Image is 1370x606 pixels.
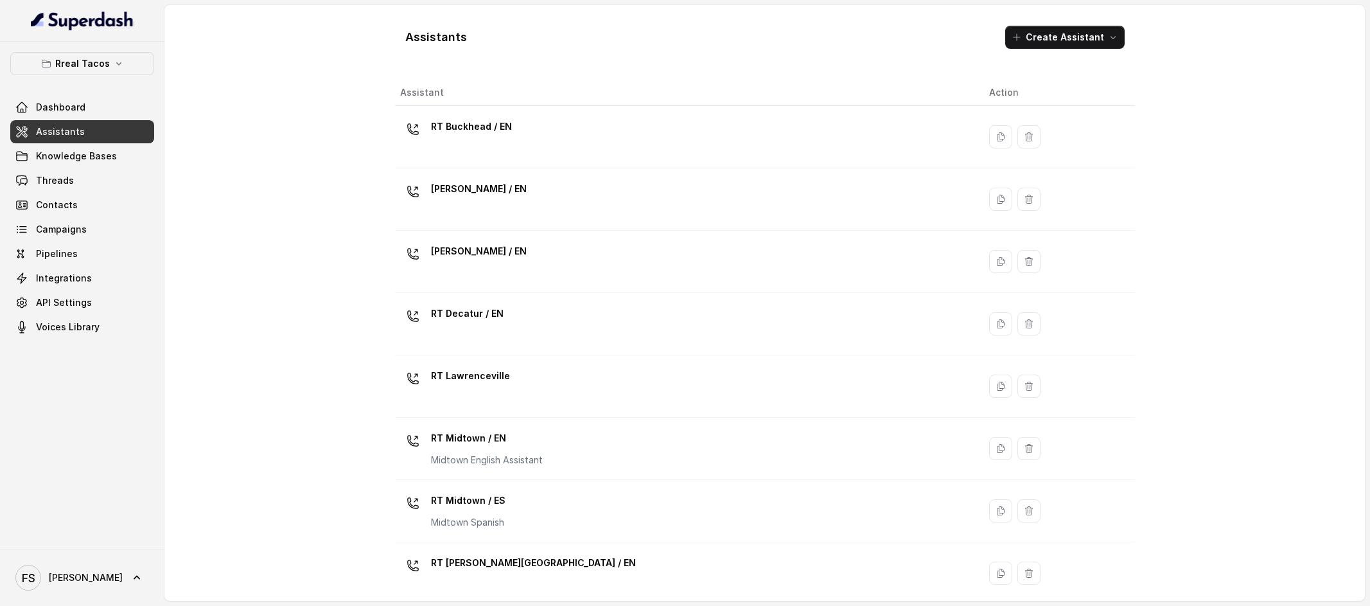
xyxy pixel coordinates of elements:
a: Voices Library [10,316,154,339]
span: Integrations [36,272,92,285]
span: Dashboard [36,101,85,114]
span: [PERSON_NAME] [49,571,123,584]
p: RT Midtown / ES [431,490,505,511]
p: Midtown Spanish [431,516,505,529]
a: Knowledge Bases [10,145,154,168]
p: RT Midtown / EN [431,428,543,449]
button: Rreal Tacos [10,52,154,75]
p: [PERSON_NAME] / EN [431,241,527,262]
p: RT Decatur / EN [431,303,504,324]
p: RT Buckhead / EN [431,116,512,137]
a: Dashboard [10,96,154,119]
span: Campaigns [36,223,87,236]
span: Knowledge Bases [36,150,117,163]
span: API Settings [36,296,92,309]
span: Contacts [36,199,78,211]
span: Voices Library [36,321,100,334]
p: Midtown English Assistant [431,454,543,467]
p: RT Lawrenceville [431,366,510,386]
span: Pipelines [36,247,78,260]
img: light.svg [31,10,134,31]
p: [PERSON_NAME] / EN [431,179,527,199]
span: Assistants [36,125,85,138]
th: Assistant [395,80,979,106]
p: RT [PERSON_NAME][GEOGRAPHIC_DATA] / EN [431,553,636,573]
h1: Assistants [405,27,467,48]
th: Action [979,80,1134,106]
span: Threads [36,174,74,187]
p: Rreal Tacos [55,56,110,71]
a: API Settings [10,291,154,314]
a: Assistants [10,120,154,143]
a: [PERSON_NAME] [10,560,154,596]
a: Pipelines [10,242,154,265]
a: Contacts [10,193,154,217]
a: Threads [10,169,154,192]
a: Campaigns [10,218,154,241]
text: FS [22,571,35,585]
a: Integrations [10,267,154,290]
button: Create Assistant [1005,26,1125,49]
